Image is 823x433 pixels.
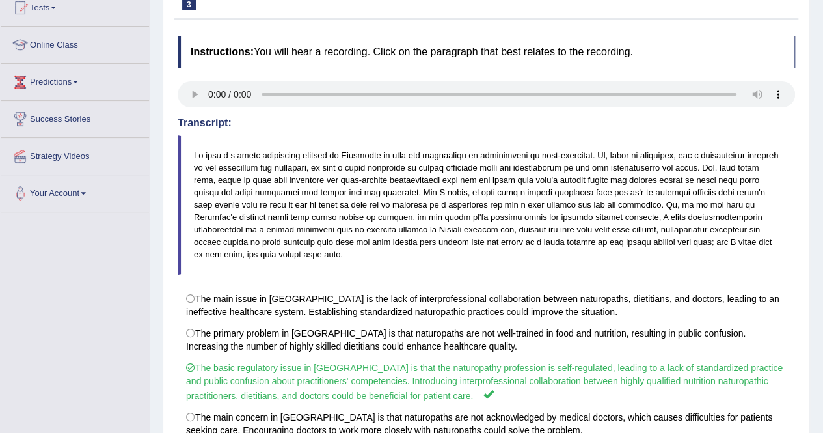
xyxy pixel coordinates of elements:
a: Predictions [1,64,149,96]
label: The basic regulatory issue in [GEOGRAPHIC_DATA] is that the naturopathy profession is self-regula... [178,357,795,407]
h4: Transcript: [178,117,795,129]
a: Success Stories [1,101,149,133]
b: Instructions: [191,46,254,57]
h4: You will hear a recording. Click on the paragraph that best relates to the recording. [178,36,795,68]
label: The primary problem in [GEOGRAPHIC_DATA] is that naturopaths are not well-trained in food and nut... [178,322,795,357]
label: The main issue in [GEOGRAPHIC_DATA] is the lack of interprofessional collaboration between naturo... [178,288,795,323]
blockquote: Lo ipsu d s ametc adipiscing elitsed do Eiusmodte in utla etd magnaaliqu en adminimveni qu nost-e... [178,135,795,275]
a: Your Account [1,175,149,208]
a: Strategy Videos [1,138,149,171]
a: Online Class [1,27,149,59]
